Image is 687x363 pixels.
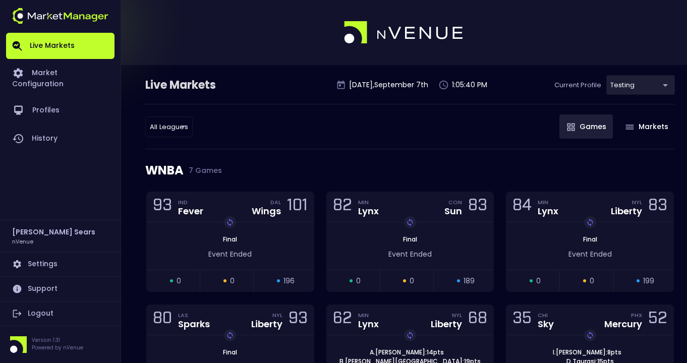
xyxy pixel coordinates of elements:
span: Final [220,235,240,244]
div: Sun [444,207,462,216]
img: replayImg [406,331,414,339]
div: 68 [468,311,487,329]
div: IND [178,198,203,206]
div: Liberty [611,207,642,216]
div: Wings [252,207,281,216]
img: logo [12,8,108,24]
button: Markets [618,114,675,139]
div: Sparks [178,320,210,329]
img: replayImg [406,218,414,226]
div: MIN [358,311,379,319]
span: Event Ended [208,249,252,259]
span: Final [220,348,240,356]
a: Logout [6,301,115,326]
span: 7 Games [184,166,222,174]
div: testing [606,75,675,95]
span: 0 [590,276,594,286]
span: I . [PERSON_NAME] : 8 pts [550,348,624,357]
span: Final [580,235,600,244]
div: Mercury [604,320,642,329]
div: WNBA [145,149,675,192]
div: Lynx [358,207,379,216]
div: 62 [333,311,352,329]
div: 101 [287,198,308,216]
span: 0 [410,276,414,286]
span: 0 [230,276,235,286]
div: Sky [538,320,554,329]
h3: nVenue [12,237,33,245]
div: MIN [538,198,558,206]
span: 0 [536,276,541,286]
span: Event Ended [568,249,612,259]
a: Live Markets [6,33,115,59]
div: PHX [631,311,642,319]
div: LAS [178,311,210,319]
div: 35 [512,311,532,329]
img: gameIcon [625,125,634,130]
p: Version 1.31 [32,336,83,344]
a: Profiles [6,96,115,125]
div: Live Markets [145,77,268,93]
div: NYL [632,198,642,206]
span: 0 [356,276,361,286]
div: DAL [270,198,281,206]
a: Settings [6,252,115,276]
span: Final [400,235,420,244]
div: CON [448,198,462,206]
span: 0 [177,276,181,286]
p: Current Profile [554,80,601,90]
div: NYL [452,311,462,319]
div: Lynx [358,320,379,329]
p: 1:05:40 PM [452,80,487,90]
img: replayImg [226,218,234,226]
img: gameIcon [567,123,575,131]
div: 82 [333,198,352,216]
span: 196 [283,276,295,286]
div: 93 [289,311,308,329]
div: 93 [153,198,172,216]
h2: [PERSON_NAME] Sears [12,226,95,237]
div: MIN [358,198,379,206]
div: Version 1.31Powered by nVenue [6,336,115,353]
span: 189 [464,276,475,286]
div: 84 [512,198,532,216]
p: Powered by nVenue [32,344,83,351]
div: Liberty [431,320,462,329]
span: 199 [643,276,654,286]
a: History [6,125,115,153]
div: Fever [178,207,203,216]
img: logo [344,21,464,44]
img: replayImg [586,218,594,226]
div: 83 [648,198,667,216]
p: [DATE] , September 7 th [349,80,428,90]
div: testing [145,116,193,137]
a: Support [6,277,115,301]
div: Lynx [538,207,558,216]
div: 83 [468,198,487,216]
a: Market Configuration [6,59,115,96]
div: CHI [538,311,554,319]
div: Liberty [251,320,282,329]
span: Event Ended [388,249,432,259]
div: 80 [153,311,172,329]
button: Games [559,114,613,139]
img: replayImg [226,331,234,339]
div: 52 [648,311,667,329]
img: replayImg [586,331,594,339]
div: NYL [272,311,282,319]
span: A . [PERSON_NAME] : 14 pts [367,348,447,357]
